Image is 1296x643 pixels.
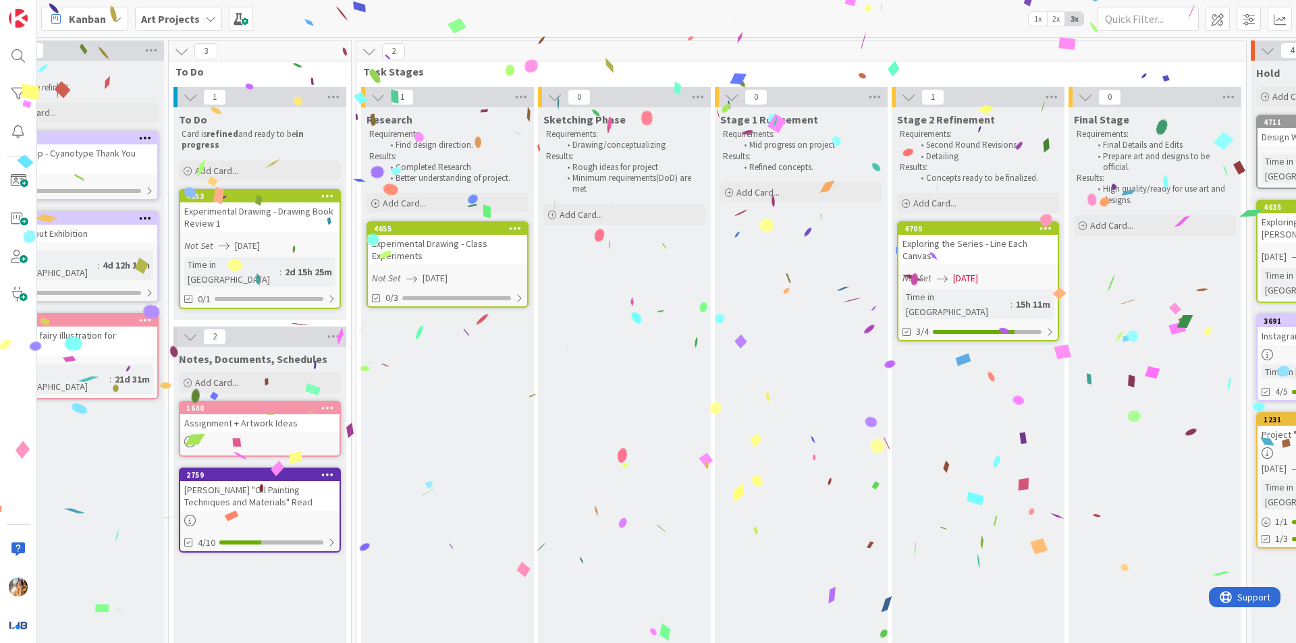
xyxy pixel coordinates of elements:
div: 4d 12h 16m [99,258,153,273]
span: Add Card... [383,197,426,209]
span: Notes, Documents, Schedules [179,352,327,366]
span: 0 [1098,89,1121,105]
li: Second Round Revisions [913,140,1057,150]
p: Results: [546,151,703,162]
b: Art Projects [141,12,200,26]
span: 3/4 [916,325,929,339]
div: 4653Experimental Drawing - Drawing Book Review 1 [180,190,340,232]
div: 4709 [905,224,1058,233]
span: 1 [391,89,414,105]
div: 1640 [180,402,340,414]
span: 0 [745,89,767,105]
li: Drawing/conceptualizing [560,140,703,150]
p: Results: [369,151,526,162]
div: 2759 [180,469,340,481]
i: Not Set [184,240,213,252]
li: Minimum requirements(DoD) are met [560,173,703,195]
span: Sketching Phase [543,113,626,126]
p: Requirements: [369,129,526,140]
span: 2 [382,43,405,59]
span: 3 [194,43,217,59]
span: Add Card... [560,208,603,221]
p: Card is and ready to be [182,129,338,151]
div: 1640Assignment + Artwork Ideas [180,402,340,432]
li: Final Details and Edits [1090,140,1234,150]
i: Not Set [372,272,401,284]
span: Add Card... [913,197,956,209]
span: Add Card... [195,376,238,389]
p: Requirements: [900,129,1056,140]
div: 3963 [4,316,157,325]
div: 1640 [186,403,340,413]
span: Add Card... [736,186,780,198]
img: avatar [9,615,28,634]
li: Better understanding of project. [383,173,526,184]
div: Experimental Drawing - Class Experiments [368,235,527,264]
a: 1640Assignment + Artwork Ideas [179,401,341,457]
span: 1 / 1 [1275,515,1288,529]
a: 4653Experimental Drawing - Drawing Book Review 1Not Set[DATE]Time in [GEOGRAPHIC_DATA]:2d 15h 25m0/1 [179,189,341,309]
div: [PERSON_NAME] "Oil Painting Techniques and Materials" Read [180,481,340,511]
i: Not Set [902,272,932,284]
div: 4623 [4,214,157,223]
strong: refined [207,128,238,140]
div: Time in [GEOGRAPHIC_DATA] [2,250,97,280]
span: Hold [1256,66,1280,80]
span: Add Card... [1090,219,1133,231]
li: Detailing [913,151,1057,162]
li: Concepts ready to be finalized. [913,173,1057,184]
p: Results: [723,151,880,162]
span: [DATE] [235,239,260,253]
img: Visit kanbanzone.com [9,9,28,28]
img: JF [9,578,28,596]
span: [DATE] [1262,462,1287,476]
span: Stage 1 Refinement [720,113,818,126]
span: Support [28,2,61,18]
p: Requirements: [546,129,703,140]
div: 4709 [898,223,1058,235]
input: Quick Filter... [1098,7,1199,31]
span: 1x [1029,12,1047,26]
li: Prepare art and designs to be official. [1090,151,1234,173]
div: 2d 15h 25m [281,264,335,279]
div: 4653 [186,192,340,201]
li: Completed Research [383,162,526,173]
div: 4709Exploring the Series - Line Each Canvas [898,223,1058,264]
li: Find design direction. [383,140,526,150]
div: 2759[PERSON_NAME] "Oil Painting Techniques and Materials" Read [180,469,340,511]
div: 2759 [186,470,340,480]
span: [DATE] [423,271,448,285]
p: Requirements: [723,129,880,140]
a: 4655Experimental Drawing - Class ExperimentsNot Set[DATE]0/3 [367,221,529,308]
div: Experimental Drawing - Drawing Book Review 1 [180,202,340,232]
span: 0/1 [198,292,211,306]
strong: in progress [182,128,306,150]
div: 4744 [4,134,157,143]
span: Research [367,113,412,126]
span: 1 [921,89,944,105]
span: To Do [179,113,207,126]
span: 0 [568,89,591,105]
p: Results: [900,162,1056,173]
li: High quality/ready for use art and designs. [1090,184,1234,206]
span: Add Card... [195,165,238,177]
div: 15h 11m [1013,297,1054,312]
li: Refined concepts. [736,162,880,173]
span: [DATE] [953,271,978,285]
li: Rough ideas for project [560,162,703,173]
span: 1 [203,89,226,105]
span: 0/3 [385,291,398,305]
span: : [1010,297,1013,312]
span: 2x [1047,12,1065,26]
div: 4655 [374,224,527,233]
span: Task Stages [363,65,1229,78]
span: 4/5 [1275,385,1288,399]
span: : [279,264,281,279]
p: Requirements: [1077,129,1233,140]
span: To Do [175,65,334,78]
span: [DATE] [1262,250,1287,264]
div: 4653 [180,190,340,202]
p: Results: [1077,173,1233,184]
div: 21d 31m [111,372,153,387]
div: Exploring the Series - Line Each Canvas [898,235,1058,264]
